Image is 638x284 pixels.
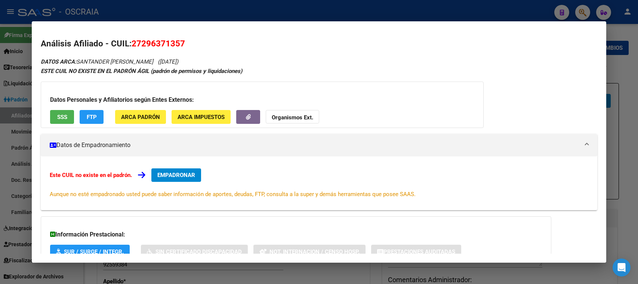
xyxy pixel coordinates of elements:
mat-expansion-panel-header: Datos de Empadronamiento [41,134,597,156]
span: SANTANDER [PERSON_NAME] [41,58,153,65]
span: ARCA Impuestos [178,114,225,120]
h2: Análisis Afiliado - CUIL: [41,37,597,50]
button: SUR / SURGE / INTEGR. [50,245,130,259]
span: Aunque no esté empadronado usted puede saber información de aportes, deudas, FTP, consulta a la s... [50,191,416,198]
span: Sin Certificado Discapacidad [155,248,242,255]
strong: Este CUIL no existe en el padrón. [50,172,132,178]
button: ARCA Padrón [115,110,166,124]
span: SUR / SURGE / INTEGR. [64,248,124,255]
span: SSS [57,114,67,120]
span: ([DATE]) [158,58,178,65]
button: EMPADRONAR [151,168,201,182]
button: SSS [50,110,74,124]
span: EMPADRONAR [157,172,195,178]
strong: ESTE CUIL NO EXISTE EN EL PADRÓN ÁGIL (padrón de permisos y liquidaciones) [41,68,242,74]
mat-panel-title: Datos de Empadronamiento [50,141,579,150]
h3: Información Prestacional: [50,230,542,239]
button: Organismos Ext. [266,110,319,124]
button: ARCA Impuestos [172,110,231,124]
div: Datos de Empadronamiento [41,156,597,210]
span: ARCA Padrón [121,114,160,120]
button: Not. Internacion / Censo Hosp. [253,245,366,259]
h3: Datos Personales y Afiliatorios según Entes Externos: [50,95,474,104]
button: Prestaciones Auditadas [371,245,461,259]
div: Open Intercom Messenger [613,259,631,277]
span: FTP [87,114,97,120]
button: FTP [80,110,104,124]
button: Sin Certificado Discapacidad [141,245,248,259]
span: Not. Internacion / Censo Hosp. [269,248,360,255]
strong: DATOS ARCA: [41,58,76,65]
span: 27296371357 [132,39,185,48]
strong: Organismos Ext. [272,114,313,121]
span: Prestaciones Auditadas [383,248,455,255]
